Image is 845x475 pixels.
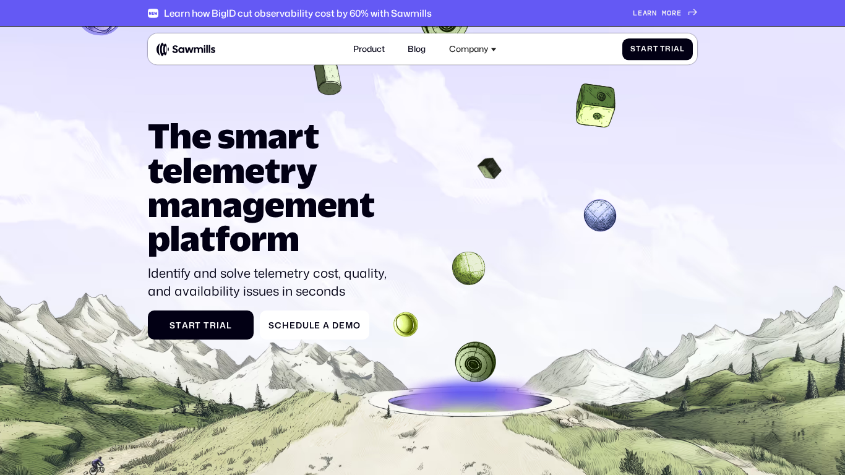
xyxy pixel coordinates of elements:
[176,320,182,330] span: t
[667,9,672,17] span: o
[677,9,682,17] span: e
[672,9,677,17] span: r
[275,320,282,330] span: c
[665,45,671,53] span: r
[296,320,302,330] span: d
[148,118,393,255] h1: The smart telemetry management platform
[622,38,693,60] a: StartTrial
[282,320,290,330] span: h
[260,310,369,340] a: ScheduleaDemo
[195,320,201,330] span: t
[345,320,353,330] span: m
[169,320,176,330] span: S
[653,45,658,53] span: t
[680,45,685,53] span: l
[204,320,210,330] span: T
[309,320,315,330] span: l
[210,320,217,330] span: r
[671,45,674,53] span: i
[401,38,432,61] a: Blog
[647,45,653,53] span: r
[652,9,657,17] span: n
[636,45,641,53] span: t
[643,9,648,17] span: a
[182,320,189,330] span: a
[314,320,320,330] span: e
[217,320,220,330] span: i
[449,44,488,54] div: Company
[332,320,339,330] span: D
[662,9,667,17] span: m
[323,320,330,330] span: a
[268,320,275,330] span: S
[633,9,638,17] span: L
[353,320,361,330] span: o
[148,310,254,340] a: StartTrial
[633,9,697,17] a: Learnmore
[226,320,232,330] span: l
[220,320,226,330] span: a
[443,38,503,61] div: Company
[290,320,296,330] span: e
[302,320,309,330] span: u
[630,45,636,53] span: S
[674,45,680,53] span: a
[164,7,432,19] div: Learn how BigID cut observability cost by 60% with Sawmills
[339,320,345,330] span: e
[189,320,195,330] span: r
[638,9,643,17] span: e
[647,9,652,17] span: r
[148,265,393,300] p: Identify and solve telemetry cost, quality, and availability issues in seconds
[660,45,665,53] span: T
[346,38,390,61] a: Product
[641,45,647,53] span: a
